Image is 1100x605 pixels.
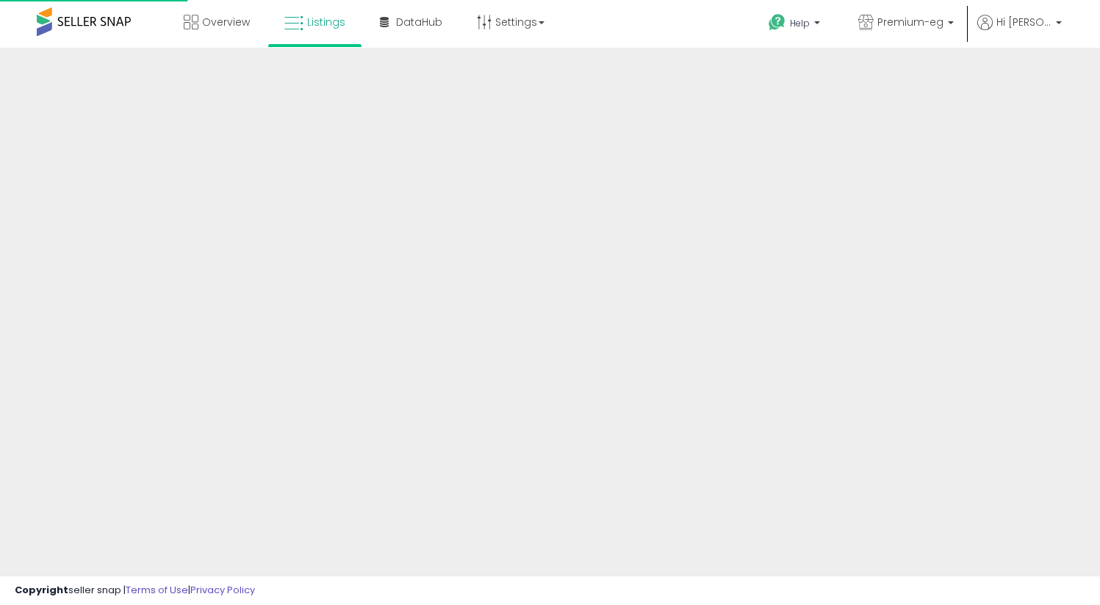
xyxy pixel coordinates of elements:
a: Hi [PERSON_NAME] [977,15,1062,48]
strong: Copyright [15,583,68,597]
a: Help [757,2,835,48]
a: Privacy Policy [190,583,255,597]
a: Terms of Use [126,583,188,597]
div: seller snap | | [15,584,255,598]
i: Get Help [768,13,786,32]
span: Hi [PERSON_NAME] [996,15,1052,29]
span: Overview [202,15,250,29]
span: DataHub [396,15,442,29]
span: Listings [307,15,345,29]
span: Help [790,17,810,29]
span: Premium-eg [877,15,943,29]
